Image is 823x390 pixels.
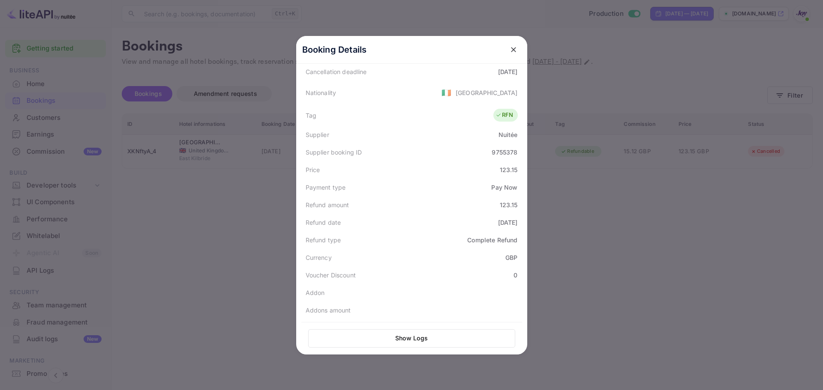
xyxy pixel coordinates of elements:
[306,130,329,139] div: Supplier
[498,218,518,227] div: [DATE]
[467,235,517,244] div: Complete Refund
[306,111,316,120] div: Tag
[308,329,515,348] button: Show Logs
[306,218,341,227] div: Refund date
[506,42,521,57] button: close
[491,183,517,192] div: Pay Now
[500,200,518,209] div: 123.15
[500,165,518,174] div: 123.15
[306,271,356,280] div: Voucher Discount
[505,253,517,262] div: GBP
[306,200,349,209] div: Refund amount
[306,235,341,244] div: Refund type
[496,111,513,119] div: RFN
[306,253,332,262] div: Currency
[306,88,336,97] div: Nationality
[498,67,518,76] div: [DATE]
[306,183,346,192] div: Payment type
[499,130,518,139] div: Nuitée
[306,165,320,174] div: Price
[306,67,367,76] div: Cancellation deadline
[456,88,518,97] div: [GEOGRAPHIC_DATA]
[306,148,362,157] div: Supplier booking ID
[442,85,451,100] span: United States
[514,271,517,280] div: 0
[492,148,517,157] div: 9755378
[306,288,325,297] div: Addon
[302,43,367,56] p: Booking Details
[306,306,351,315] div: Addons amount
